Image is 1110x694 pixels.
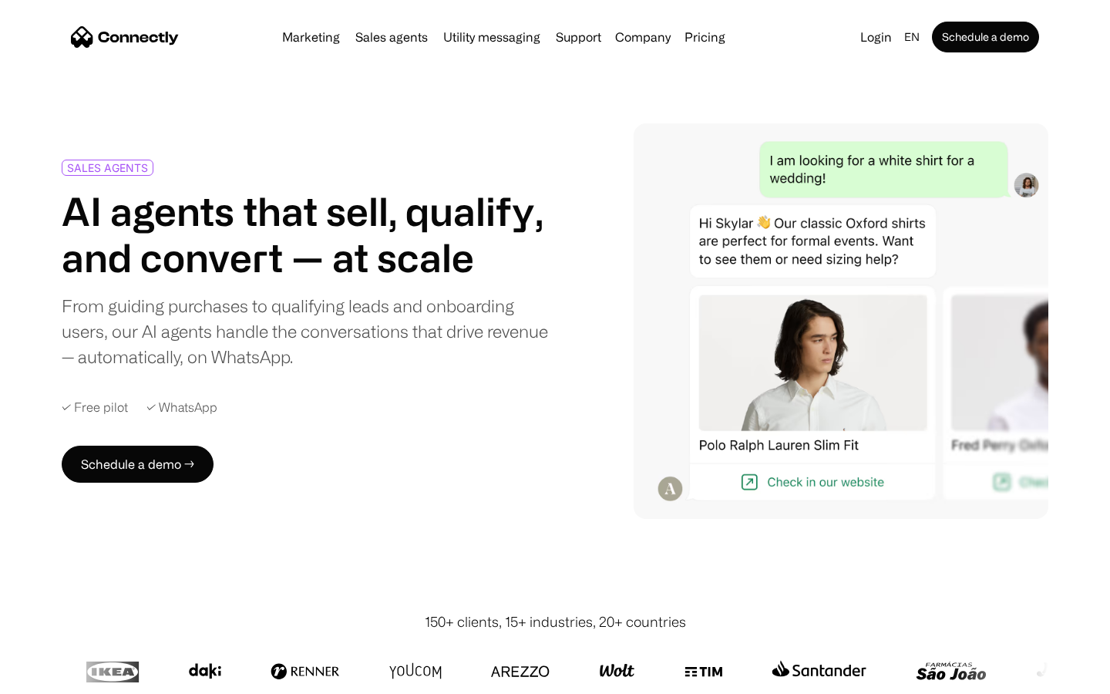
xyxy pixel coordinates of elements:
[62,293,549,369] div: From guiding purchases to qualifying leads and onboarding users, our AI agents handle the convers...
[425,611,686,632] div: 150+ clients, 15+ industries, 20+ countries
[615,26,671,48] div: Company
[437,31,547,43] a: Utility messaging
[678,31,732,43] a: Pricing
[932,22,1039,52] a: Schedule a demo
[62,400,128,415] div: ✓ Free pilot
[31,667,92,689] ul: Language list
[15,665,92,689] aside: Language selected: English
[62,446,214,483] a: Schedule a demo →
[349,31,434,43] a: Sales agents
[854,26,898,48] a: Login
[67,162,148,173] div: SALES AGENTS
[276,31,346,43] a: Marketing
[62,188,549,281] h1: AI agents that sell, qualify, and convert — at scale
[146,400,217,415] div: ✓ WhatsApp
[550,31,607,43] a: Support
[904,26,920,48] div: en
